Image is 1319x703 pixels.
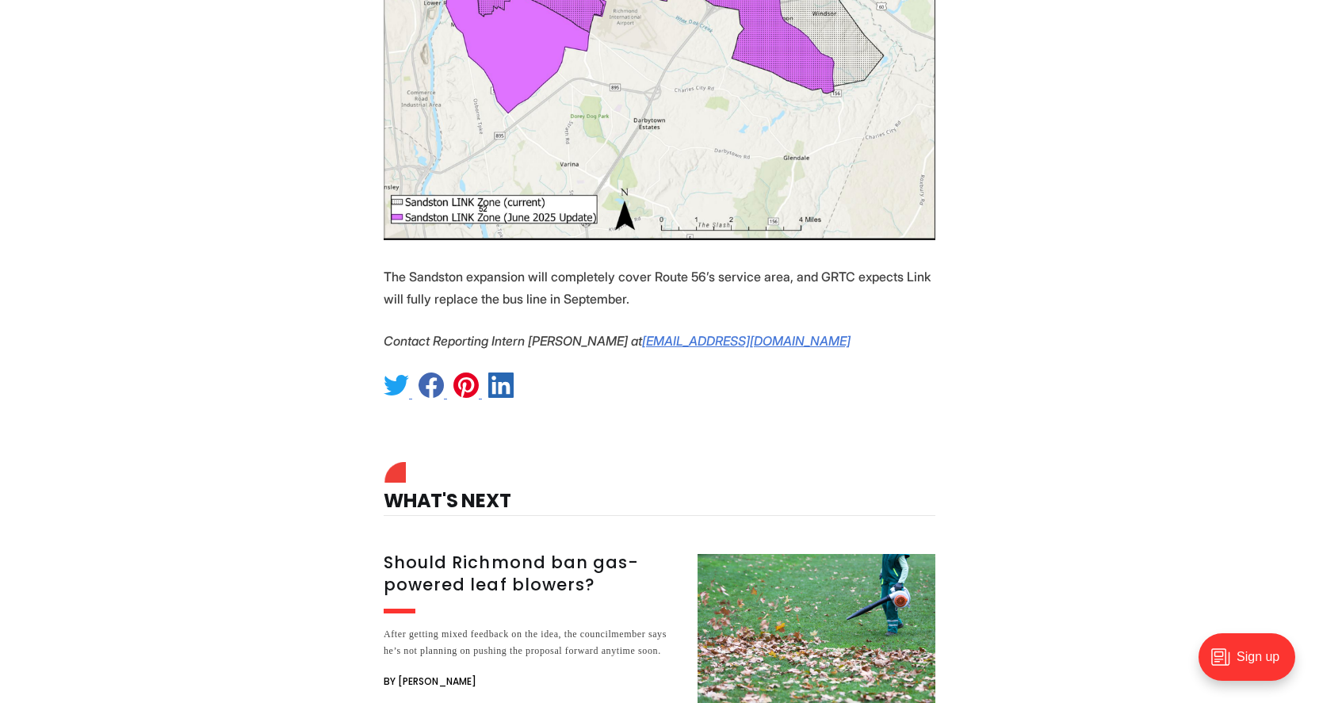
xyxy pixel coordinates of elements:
[384,333,642,349] em: Contact Reporting Intern [PERSON_NAME] at
[384,266,935,310] p: The Sandston expansion will completely cover Route 56’s service area, and GRTC expects Link will ...
[642,333,851,349] a: [EMAIL_ADDRESS][DOMAIN_NAME]
[1185,625,1319,703] iframe: portal-trigger
[384,466,935,516] h4: What's Next
[384,552,679,596] h3: Should Richmond ban gas-powered leaf blowers?
[384,626,679,659] div: After getting mixed feedback on the idea, the councilmember says he’s not planning on pushing the...
[384,672,476,691] span: By [PERSON_NAME]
